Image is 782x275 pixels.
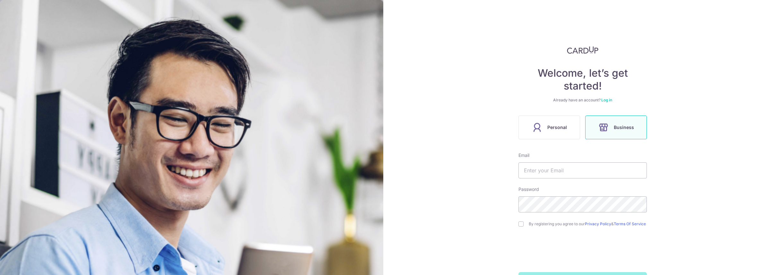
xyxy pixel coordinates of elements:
img: CardUp Logo [567,46,598,54]
h4: Welcome, let’s get started! [518,67,647,92]
span: Personal [547,124,567,131]
iframe: reCAPTCHA [534,239,631,264]
label: Email [518,152,529,159]
a: Business [583,116,649,139]
a: Personal [516,116,583,139]
label: By registering you agree to our & [529,221,647,227]
span: Business [614,124,634,131]
a: Privacy Policy [585,221,611,226]
input: Enter your Email [518,162,647,178]
div: Already have an account? [518,98,647,103]
a: Terms Of Service [614,221,646,226]
label: Password [518,186,539,193]
a: Log in [601,98,612,102]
